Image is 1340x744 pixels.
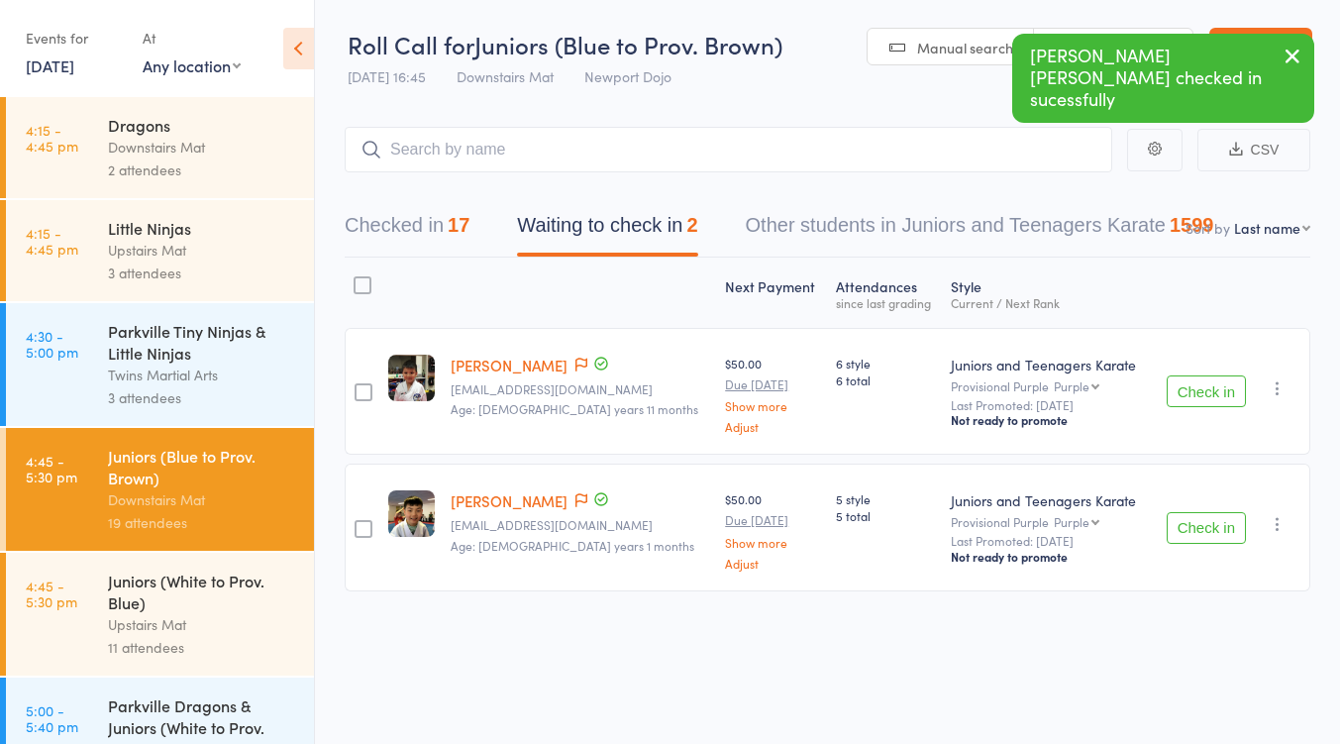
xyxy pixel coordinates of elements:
[108,320,297,364] div: Parkville Tiny Ninjas & Little Ninjas
[725,536,819,549] a: Show more
[1197,129,1310,171] button: CSV
[828,266,944,319] div: Atten­dances
[951,412,1144,428] div: Not ready to promote
[725,490,819,569] div: $50.00
[6,428,314,551] a: 4:45 -5:30 pmJuniors (Blue to Prov. Brown)Downstairs Mat19 attendees
[951,534,1144,548] small: Last Promoted: [DATE]
[1209,28,1312,67] a: Exit roll call
[836,355,936,372] span: 6 style
[836,507,936,524] span: 5 total
[725,513,819,527] small: Due [DATE]
[951,490,1144,510] div: Juniors and Teenagers Karate
[26,702,78,734] time: 5:00 - 5:40 pm
[143,22,241,54] div: At
[6,553,314,676] a: 4:45 -5:30 pmJuniors (White to Prov. Blue)Upstairs Mat11 attendees
[108,445,297,488] div: Juniors (Blue to Prov. Brown)
[451,400,698,417] span: Age: [DEMOGRAPHIC_DATA] years 11 months
[951,515,1144,528] div: Provisional Purple
[108,159,297,181] div: 2 attendees
[108,613,297,636] div: Upstairs Mat
[451,518,709,532] small: hooiswan@gmail.com
[474,28,782,60] span: Juniors (Blue to Prov. Brown)
[451,382,709,396] small: G_trieu@hotmail.com
[725,420,819,433] a: Adjust
[1054,515,1089,528] div: Purple
[746,204,1214,257] button: Other students in Juniors and Teenagers Karate1599
[348,28,474,60] span: Roll Call for
[451,537,694,554] span: Age: [DEMOGRAPHIC_DATA] years 1 months
[6,303,314,426] a: 4:30 -5:00 pmParkville Tiny Ninjas & Little NinjasTwins Martial Arts3 attendees
[951,398,1144,412] small: Last Promoted: [DATE]
[917,38,1013,57] span: Manual search
[345,204,469,257] button: Checked in17
[26,122,78,154] time: 4:15 - 4:45 pm
[951,296,1144,309] div: Current / Next Rank
[517,204,697,257] button: Waiting to check in2
[448,214,469,236] div: 17
[836,490,936,507] span: 5 style
[943,266,1152,319] div: Style
[26,578,77,609] time: 4:45 - 5:30 pm
[457,66,554,86] span: Downstairs Mat
[108,262,297,284] div: 3 attendees
[108,636,297,659] div: 11 attendees
[1234,218,1300,238] div: Last name
[951,355,1144,374] div: Juniors and Teenagers Karate
[6,200,314,301] a: 4:15 -4:45 pmLittle NinjasUpstairs Mat3 attendees
[725,377,819,391] small: Due [DATE]
[451,490,567,511] a: [PERSON_NAME]
[348,66,426,86] span: [DATE] 16:45
[584,66,671,86] span: Newport Dojo
[108,694,297,743] div: Parkville Dragons & Juniors (White to Prov. Blue)
[686,214,697,236] div: 2
[725,557,819,570] a: Adjust
[725,399,819,412] a: Show more
[951,549,1144,565] div: Not ready to promote
[108,511,297,534] div: 19 attendees
[108,136,297,159] div: Downstairs Mat
[108,488,297,511] div: Downstairs Mat
[451,355,567,375] a: [PERSON_NAME]
[108,239,297,262] div: Upstairs Mat
[143,54,241,76] div: Any location
[725,355,819,433] div: $50.00
[26,54,74,76] a: [DATE]
[1185,218,1230,238] label: Sort by
[345,127,1112,172] input: Search by name
[108,217,297,239] div: Little Ninjas
[1167,375,1246,407] button: Check in
[6,97,314,198] a: 4:15 -4:45 pmDragonsDownstairs Mat2 attendees
[717,266,827,319] div: Next Payment
[836,372,936,388] span: 6 total
[108,386,297,409] div: 3 attendees
[108,364,297,386] div: Twins Martial Arts
[951,379,1144,392] div: Provisional Purple
[108,114,297,136] div: Dragons
[1012,34,1314,123] div: [PERSON_NAME] [PERSON_NAME] checked in sucessfully
[836,296,936,309] div: since last grading
[388,355,435,401] img: image1681886688.png
[388,490,435,537] img: image1697608309.png
[108,570,297,613] div: Juniors (White to Prov. Blue)
[26,225,78,257] time: 4:15 - 4:45 pm
[1054,379,1089,392] div: Purple
[26,22,123,54] div: Events for
[26,328,78,360] time: 4:30 - 5:00 pm
[1170,214,1214,236] div: 1599
[1167,512,1246,544] button: Check in
[26,453,77,484] time: 4:45 - 5:30 pm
